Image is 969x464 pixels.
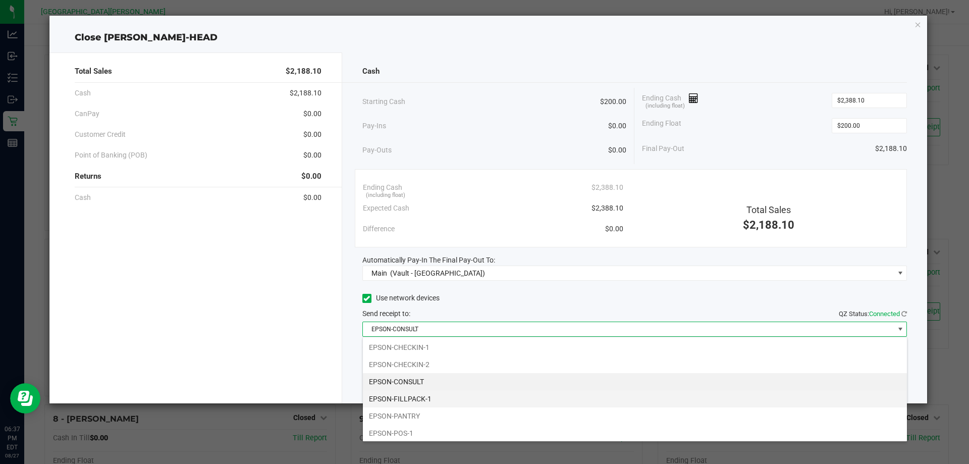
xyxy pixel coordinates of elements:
[10,383,40,414] iframe: Resource center
[363,224,395,234] span: Difference
[875,143,907,154] span: $2,188.10
[363,407,907,425] li: EPSON-PANTRY
[839,310,907,318] span: QZ Status:
[746,204,791,215] span: Total Sales
[362,121,386,131] span: Pay-Ins
[362,66,380,77] span: Cash
[362,96,405,107] span: Starting Cash
[75,192,91,203] span: Cash
[303,192,321,203] span: $0.00
[75,66,112,77] span: Total Sales
[591,182,623,193] span: $2,388.10
[363,425,907,442] li: EPSON-POS-1
[366,191,405,200] span: (including float)
[362,293,440,303] label: Use network devices
[303,150,321,161] span: $0.00
[363,390,907,407] li: EPSON-FILLPACK-1
[49,31,928,44] div: Close [PERSON_NAME]-HEAD
[75,129,126,140] span: Customer Credit
[75,150,147,161] span: Point of Banking (POB)
[286,66,321,77] span: $2,188.10
[75,88,91,98] span: Cash
[363,339,907,356] li: EPSON-CHECKIN-1
[608,121,626,131] span: $0.00
[75,109,99,119] span: CanPay
[363,356,907,373] li: EPSON-CHECKIN-2
[362,310,410,318] span: Send receipt to:
[363,182,402,193] span: Ending Cash
[371,269,387,277] span: Main
[363,322,894,336] span: EPSON-CONSULT
[642,118,681,133] span: Ending Float
[605,224,623,234] span: $0.00
[743,219,794,231] span: $2,188.10
[869,310,900,318] span: Connected
[363,203,409,214] span: Expected Cash
[75,166,321,187] div: Returns
[362,145,392,156] span: Pay-Outs
[390,269,485,277] span: (Vault - [GEOGRAPHIC_DATA])
[608,145,626,156] span: $0.00
[642,143,684,154] span: Final Pay-Out
[600,96,626,107] span: $200.00
[363,373,907,390] li: EPSON-CONSULT
[642,93,698,108] span: Ending Cash
[303,129,321,140] span: $0.00
[645,102,685,111] span: (including float)
[362,256,495,264] span: Automatically Pay-In The Final Pay-Out To:
[303,109,321,119] span: $0.00
[301,171,321,182] span: $0.00
[290,88,321,98] span: $2,188.10
[591,203,623,214] span: $2,388.10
